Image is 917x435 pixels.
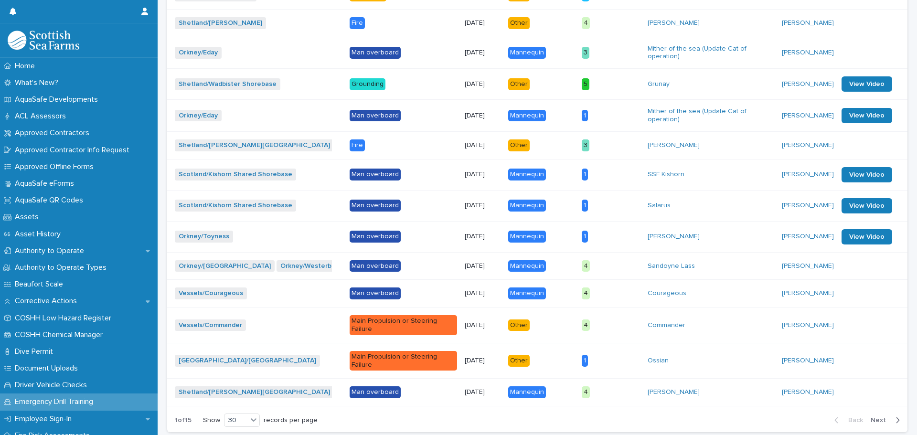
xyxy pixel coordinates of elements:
span: View Video [849,171,885,178]
tr: Shetland/[PERSON_NAME][GEOGRAPHIC_DATA] Fire[DATE]Other3[PERSON_NAME] [PERSON_NAME] [167,131,907,159]
p: Emergency Drill Training [11,397,101,406]
span: Next [871,417,892,424]
span: View Video [849,81,885,87]
p: [DATE] [465,388,500,396]
div: Man overboard [350,260,401,272]
p: Employee Sign-In [11,414,79,424]
p: Document Uploads [11,364,85,373]
div: Fire [350,17,365,29]
p: Home [11,62,43,71]
div: Other [508,78,530,90]
div: 1 [582,110,588,122]
p: Driver Vehicle Checks [11,381,95,390]
p: [DATE] [465,112,500,120]
span: View Video [849,233,885,240]
p: Assets [11,212,46,222]
div: 30 [224,415,247,425]
a: View Video [842,167,892,182]
div: Other [508,355,530,367]
p: COSHH Chemical Manager [11,330,110,340]
a: Orkney/Westerbister [280,262,346,270]
a: Scotland/Kishorn Shared Shorebase [179,170,292,179]
a: [PERSON_NAME] [782,141,834,149]
div: Man overboard [350,110,401,122]
a: [PERSON_NAME] [648,19,700,27]
p: Corrective Actions [11,297,85,306]
a: Courageous [648,289,686,297]
p: Show [203,416,220,424]
p: Approved Contractor Info Request [11,146,137,155]
tr: Shetland/[PERSON_NAME] Fire[DATE]Other4[PERSON_NAME] [PERSON_NAME] [167,9,907,37]
p: [DATE] [465,19,500,27]
p: Approved Contractors [11,128,97,138]
div: Mannequin [508,287,546,299]
div: 4 [582,287,590,299]
div: Mannequin [508,47,546,59]
tr: Orkney/Eday Man overboard[DATE]Mannequin3Mither of the sea (Update Cat of operation) [PERSON_NAME] [167,37,907,69]
div: 4 [582,260,590,272]
p: [DATE] [465,141,500,149]
a: SSF Kishorn [648,170,684,179]
div: Man overboard [350,200,401,212]
div: Other [508,319,530,331]
div: 1 [582,169,588,180]
div: 3 [582,47,589,59]
a: Scotland/Kishorn Shared Shorebase [179,202,292,210]
a: Commander [648,321,685,329]
p: Approved Offline Forms [11,162,101,171]
div: Main Propulsion or Steering Failure [350,315,457,335]
div: Mannequin [508,200,546,212]
div: 5 [582,78,589,90]
span: Back [842,417,863,424]
tr: Orkney/[GEOGRAPHIC_DATA] Orkney/Westerbister Man overboard[DATE]Mannequin4Sandoyne Lass [PERSON_N... [167,252,907,280]
button: Next [867,416,907,424]
tr: [GEOGRAPHIC_DATA]/[GEOGRAPHIC_DATA] Main Propulsion or Steering Failure[DATE]Other1Ossian [PERSON... [167,343,907,379]
a: Orkney/[GEOGRAPHIC_DATA] [179,262,271,270]
a: Vessels/Courageous [179,289,243,297]
span: View Video [849,112,885,119]
tr: Shetland/[PERSON_NAME][GEOGRAPHIC_DATA] Man overboard[DATE]Mannequin4[PERSON_NAME] [PERSON_NAME] [167,379,907,406]
div: Man overboard [350,169,401,180]
tr: Shetland/Wadbister Shorebase Grounding[DATE]Other5Grunay [PERSON_NAME] View Video [167,69,907,100]
p: Authority to Operate Types [11,263,114,272]
div: Grounding [350,78,385,90]
div: Other [508,17,530,29]
tr: Scotland/Kishorn Shared Shorebase Man overboard[DATE]Mannequin1SSF Kishorn [PERSON_NAME] View Video [167,159,907,190]
p: [DATE] [465,233,500,241]
p: [DATE] [465,289,500,297]
a: Mither of the sea (Update Cat of operation) [648,45,774,61]
tr: Vessels/Courageous Man overboard[DATE]Mannequin4Courageous [PERSON_NAME] [167,280,907,308]
a: Ossian [648,357,669,365]
a: [PERSON_NAME] [782,80,834,88]
a: [PERSON_NAME] [648,388,700,396]
div: Mannequin [508,260,546,272]
div: 1 [582,200,588,212]
p: records per page [264,416,318,424]
a: Orkney/Eday [179,49,218,57]
a: [PERSON_NAME] [782,289,834,297]
a: Sandoyne Lass [648,262,695,270]
p: COSHH Low Hazard Register [11,314,119,323]
tr: Orkney/Toyness Man overboard[DATE]Mannequin1[PERSON_NAME] [PERSON_NAME] View Video [167,221,907,252]
p: 1 of 15 [167,409,199,432]
tr: Scotland/Kishorn Shared Shorebase Man overboard[DATE]Mannequin1Salarus [PERSON_NAME] View Video [167,190,907,221]
p: Asset History [11,230,68,239]
a: View Video [842,198,892,213]
a: [PERSON_NAME] [782,388,834,396]
div: Man overboard [350,231,401,243]
div: 4 [582,386,590,398]
div: Main Propulsion or Steering Failure [350,351,457,371]
a: [PERSON_NAME] [782,202,834,210]
div: 1 [582,355,588,367]
p: AquaSafe QR Codes [11,196,91,205]
a: View Video [842,108,892,123]
div: 3 [582,139,589,151]
a: Shetland/[PERSON_NAME] [179,19,262,27]
a: [GEOGRAPHIC_DATA]/[GEOGRAPHIC_DATA] [179,357,316,365]
div: Man overboard [350,47,401,59]
p: AquaSafe eForms [11,179,82,188]
div: Mannequin [508,169,546,180]
p: Dive Permit [11,347,61,356]
div: Fire [350,139,365,151]
a: [PERSON_NAME] [782,321,834,329]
